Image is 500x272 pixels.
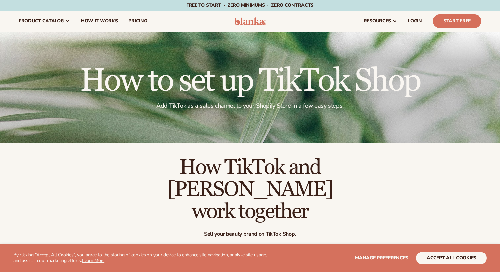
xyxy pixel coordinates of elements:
[81,19,118,24] span: How It Works
[113,156,387,223] h2: How TikTok and [PERSON_NAME] work together
[80,65,420,97] h1: How to set up TikTok Shop
[187,2,313,8] span: Free to start · ZERO minimums · ZERO contracts
[123,11,152,32] a: pricing
[408,19,422,24] span: LOGIN
[76,11,123,32] a: How It Works
[433,14,481,28] a: Start Free
[204,230,296,238] strong: Sell your beauty brand on TikTok Shop.
[355,255,408,261] span: Manage preferences
[364,19,391,24] span: resources
[234,17,266,25] img: logo
[80,102,420,110] p: Add TikTok as a sales channel to your Shopify Store in a few easy steps.
[403,11,427,32] a: LOGIN
[355,252,408,264] button: Manage preferences
[416,252,487,264] button: accept all cookies
[19,19,64,24] span: product catalog
[13,253,271,264] p: By clicking "Accept All Cookies", you agree to the storing of cookies on your device to enhance s...
[13,11,76,32] a: product catalog
[358,11,403,32] a: resources
[82,257,104,264] a: Learn More
[128,19,147,24] span: pricing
